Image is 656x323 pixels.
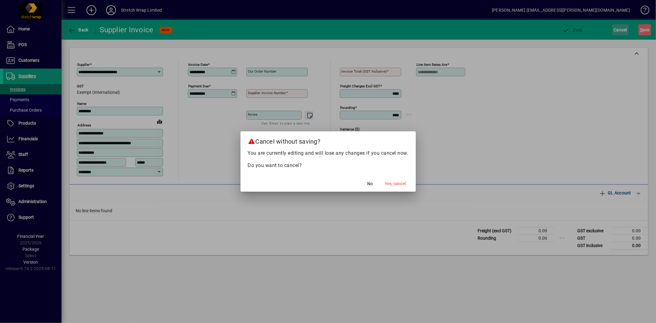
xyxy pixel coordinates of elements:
[360,178,380,189] button: No
[368,181,373,187] span: No
[385,181,406,187] span: Yes, cancel
[248,162,408,169] p: Do you want to cancel?
[248,150,408,157] p: You are currently editing and will lose any changes if you cancel now.
[383,178,408,189] button: Yes, cancel
[241,131,416,149] h2: Cancel without saving?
